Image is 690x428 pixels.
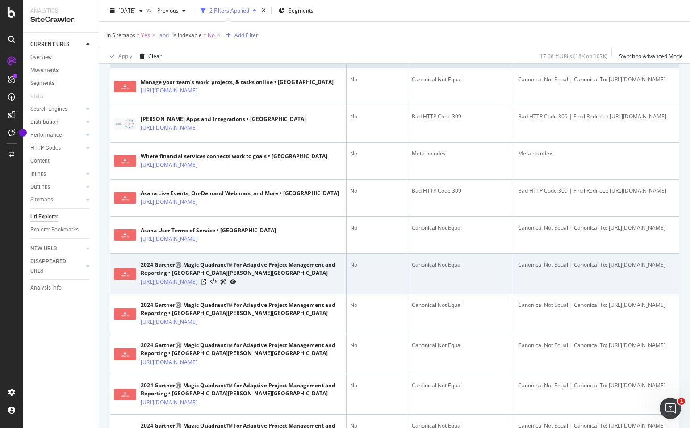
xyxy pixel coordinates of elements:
div: Canonical Not Equal | Canonical To: [URL][DOMAIN_NAME] [518,341,675,349]
div: No [350,341,404,349]
a: AI Url Details [220,277,226,286]
div: 2024 Gartner®️ Magic Quadrant™️ for Adaptive Project Management and Reporting • [GEOGRAPHIC_DATA]... [141,301,343,317]
div: Where financial services connects work to goals • [GEOGRAPHIC_DATA] [141,152,327,160]
div: Manage your team’s work, projects, & tasks online • [GEOGRAPHIC_DATA] [141,78,334,86]
button: [DATE] [106,4,146,18]
img: main image [114,81,136,92]
div: Movements [30,66,59,75]
span: vs [146,6,154,13]
div: [PERSON_NAME] Apps and Integrations • [GEOGRAPHIC_DATA] [141,115,306,123]
div: Visits [30,92,44,101]
span: Is Indexable [172,31,202,39]
img: main image [114,229,136,241]
a: [URL][DOMAIN_NAME] [141,160,197,169]
div: Meta noindex [518,150,675,158]
a: [URL][DOMAIN_NAME] [141,235,197,243]
button: Add Filter [222,30,258,41]
div: Canonical Not Equal | Canonical To: [URL][DOMAIN_NAME] [518,382,675,390]
a: Visit Online Page [201,279,206,285]
a: [URL][DOMAIN_NAME] [141,86,197,95]
div: Segments [30,79,54,88]
div: Canonical Not Equal [412,301,510,309]
div: No [350,382,404,390]
button: Previous [154,4,189,18]
a: [URL][DOMAIN_NAME] [141,123,197,132]
a: Performance [30,130,84,140]
a: Distribution [30,117,84,127]
div: No [350,113,404,121]
img: main image [114,192,136,204]
button: View HTML Source [210,279,217,285]
a: Inlinks [30,169,84,179]
div: Inlinks [30,169,46,179]
div: Asana Live Events, On-Demand Webinars, and More • [GEOGRAPHIC_DATA] [141,189,339,197]
span: In Sitemaps [106,31,135,39]
a: Movements [30,66,92,75]
div: Analytics [30,7,92,15]
div: Analysis Info [30,283,62,293]
div: Bad HTTP Code 309 [412,113,510,121]
a: Segments [30,79,92,88]
div: Performance [30,130,62,140]
div: Canonical Not Equal | Canonical To: [URL][DOMAIN_NAME] [518,224,675,232]
span: Segments [289,7,314,14]
div: Overview [30,53,52,62]
a: URL Inspection [230,277,236,286]
img: main image [114,308,136,320]
a: NEW URLS [30,244,84,253]
div: No [350,301,404,309]
a: Url Explorer [30,212,92,222]
button: 2 Filters Applied [197,4,260,18]
a: [URL][DOMAIN_NAME] [141,318,197,327]
img: main image [114,389,136,400]
div: Content [30,156,50,166]
a: [URL][DOMAIN_NAME] [141,358,197,367]
button: Switch to Advanced Mode [615,49,683,63]
img: main image [114,268,136,280]
div: Url Explorer [30,212,58,222]
a: Visits [30,92,53,101]
a: CURRENT URLS [30,40,84,49]
img: main image [114,155,136,167]
img: main image [114,348,136,360]
div: No [350,187,404,195]
div: Asana User Terms of Service • [GEOGRAPHIC_DATA] [141,227,276,235]
a: Sitemaps [30,195,84,205]
div: Bad HTTP Code 309 [412,187,510,195]
button: Clear [136,49,162,63]
div: Canonical Not Equal | Canonical To: [URL][DOMAIN_NAME] [518,261,675,269]
button: Segments [275,4,317,18]
span: Previous [154,7,179,14]
div: Explorer Bookmarks [30,225,79,235]
div: Meta noindex [412,150,510,158]
a: DISAPPEARED URLS [30,257,84,276]
div: NEW URLS [30,244,57,253]
div: Add Filter [234,31,258,39]
div: Canonical Not Equal | Canonical To: [URL][DOMAIN_NAME] [518,301,675,309]
div: Canonical Not Equal [412,76,510,84]
div: No [350,76,404,84]
a: Outlinks [30,182,84,192]
iframe: Intercom live chat [660,398,681,419]
a: Analysis Info [30,283,92,293]
img: main image [114,118,136,130]
button: Apply [106,49,132,63]
div: Canonical Not Equal [412,341,510,349]
div: Canonical Not Equal [412,224,510,232]
div: Bad HTTP Code 309 | Final Redirect: [URL][DOMAIN_NAME] [518,113,675,121]
div: 2 Filters Applied [209,7,249,14]
div: Bad HTTP Code 309 | Final Redirect: [URL][DOMAIN_NAME] [518,187,675,195]
span: = [137,31,140,39]
a: [URL][DOMAIN_NAME] [141,197,197,206]
div: No [350,150,404,158]
div: Canonical Not Equal | Canonical To: [URL][DOMAIN_NAME] [518,76,675,84]
a: Content [30,156,92,166]
span: 1 [678,398,685,405]
div: HTTP Codes [30,143,61,153]
button: and [159,31,169,39]
div: Canonical Not Equal [412,382,510,390]
div: Tooltip anchor [19,129,27,137]
div: No [350,224,404,232]
span: 2025 Sep. 19th [118,7,136,14]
